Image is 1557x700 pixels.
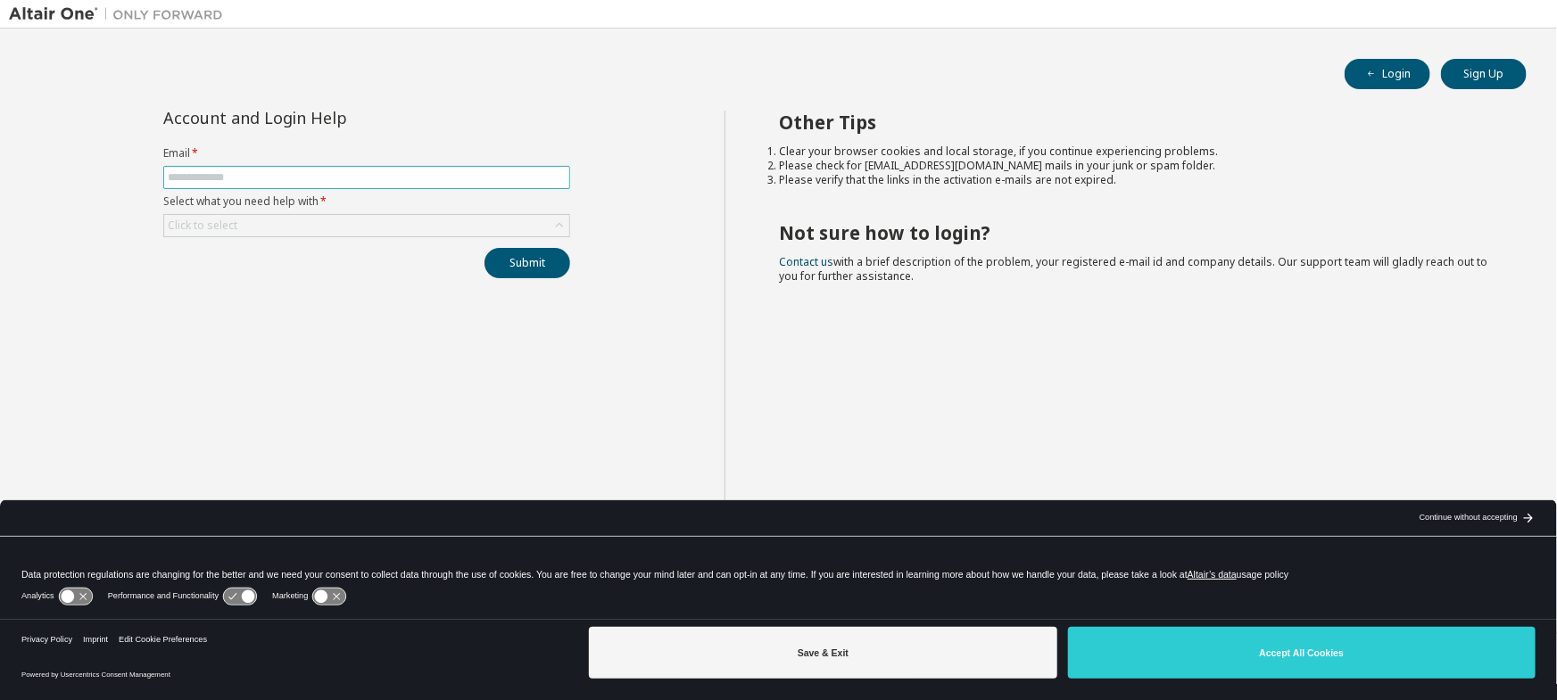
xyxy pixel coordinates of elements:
li: Clear your browser cookies and local storage, if you continue experiencing problems. [779,144,1495,159]
button: Sign Up [1441,59,1527,89]
li: Please verify that the links in the activation e-mails are not expired. [779,173,1495,187]
button: Submit [484,248,570,278]
li: Please check for [EMAIL_ADDRESS][DOMAIN_NAME] mails in your junk or spam folder. [779,159,1495,173]
img: Altair One [9,5,232,23]
div: Click to select [164,215,569,236]
button: Login [1345,59,1430,89]
h2: Other Tips [779,111,1495,134]
div: Account and Login Help [163,111,489,125]
label: Email [163,146,570,161]
div: Click to select [168,218,237,233]
a: Contact us [779,254,833,269]
label: Select what you need help with [163,194,570,209]
h2: Not sure how to login? [779,221,1495,244]
span: with a brief description of the problem, your registered e-mail id and company details. Our suppo... [779,254,1487,284]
